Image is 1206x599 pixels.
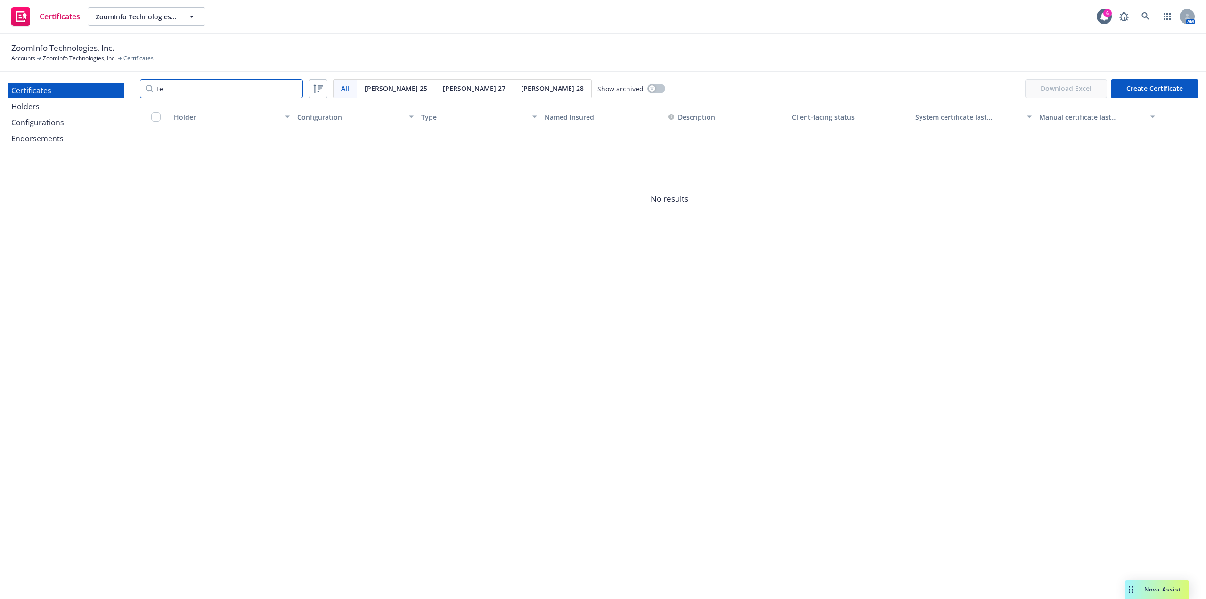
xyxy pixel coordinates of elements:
[1103,8,1112,16] div: 6
[8,3,84,30] a: Certificates
[1125,580,1189,599] button: Nova Assist
[668,112,715,122] button: Description
[170,106,293,128] button: Holder
[8,115,124,130] a: Configurations
[1125,580,1137,599] div: Drag to move
[132,128,1206,270] span: No results
[297,112,403,122] div: Configuration
[421,112,527,122] div: Type
[788,106,912,128] button: Client-facing status
[1136,7,1155,26] a: Search
[1115,7,1133,26] a: Report a Bug
[11,99,40,114] div: Holders
[915,112,1021,122] div: System certificate last generated
[11,42,114,54] span: ZoomInfo Technologies, Inc.
[11,131,64,146] div: Endorsements
[443,83,505,93] span: [PERSON_NAME] 27
[341,83,349,93] span: All
[1111,79,1198,98] button: Create Certificate
[1039,112,1145,122] div: Manual certificate last generated
[792,112,908,122] div: Client-facing status
[417,106,541,128] button: Type
[597,84,644,94] span: Show archived
[8,83,124,98] a: Certificates
[140,79,303,98] input: Filter by keyword
[912,106,1035,128] button: System certificate last generated
[545,112,660,122] div: Named Insured
[541,106,664,128] button: Named Insured
[1035,106,1159,128] button: Manual certificate last generated
[11,115,64,130] div: Configurations
[1144,585,1182,593] span: Nova Assist
[174,112,279,122] div: Holder
[8,99,124,114] a: Holders
[1025,79,1107,98] span: Download Excel
[365,83,427,93] span: [PERSON_NAME] 25
[40,13,80,20] span: Certificates
[151,112,161,122] input: Select all
[11,83,51,98] div: Certificates
[293,106,417,128] button: Configuration
[123,54,154,63] span: Certificates
[521,83,584,93] span: [PERSON_NAME] 28
[11,54,35,63] a: Accounts
[88,7,205,26] button: ZoomInfo Technologies, Inc.
[1158,7,1177,26] a: Switch app
[96,12,177,22] span: ZoomInfo Technologies, Inc.
[8,131,124,146] a: Endorsements
[43,54,116,63] a: ZoomInfo Technologies, Inc.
